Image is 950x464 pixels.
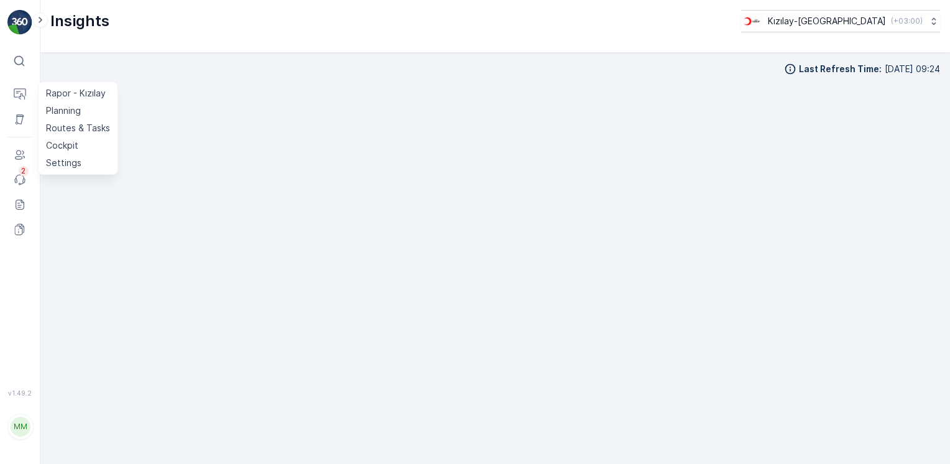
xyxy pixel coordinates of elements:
img: logo [7,10,32,35]
p: Kızılay-[GEOGRAPHIC_DATA] [768,15,886,27]
span: v 1.49.2 [7,389,32,397]
p: [DATE] 09:24 [885,63,940,75]
p: Last Refresh Time : [799,63,882,75]
img: k%C4%B1z%C4%B1lay_D5CCths.png [741,14,763,28]
button: Kızılay-[GEOGRAPHIC_DATA](+03:00) [741,10,940,32]
p: 2 [21,166,26,176]
p: ( +03:00 ) [891,16,923,26]
a: 2 [7,167,32,192]
p: Insights [50,11,109,31]
button: MM [7,399,32,454]
div: MM [11,417,30,437]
